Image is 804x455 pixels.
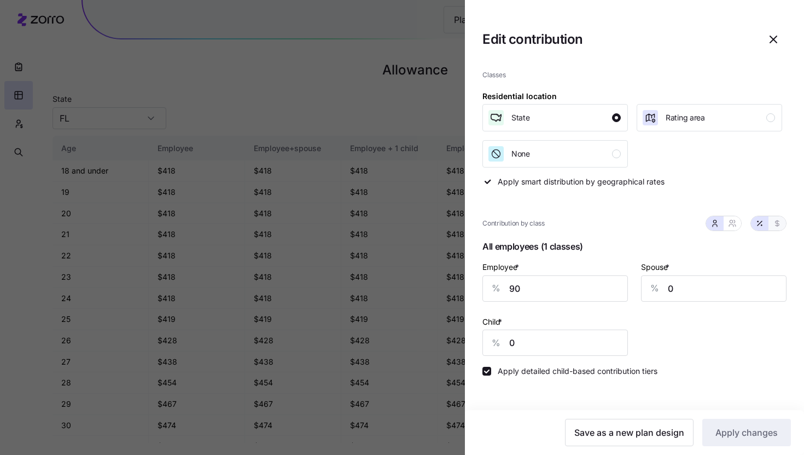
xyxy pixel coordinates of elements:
[666,112,705,123] span: Rating area
[574,426,684,439] span: Save as a new plan design
[482,218,545,229] span: Contribution by class
[482,90,557,102] div: Residential location
[641,261,672,273] label: Spouse
[511,112,530,123] span: State
[482,31,751,48] h1: Edit contribution
[642,276,668,301] div: %
[702,419,791,446] button: Apply changes
[482,316,504,328] label: Child
[483,330,509,355] div: %
[511,148,530,159] span: None
[491,367,657,376] label: Apply detailed child-based contribution tiers
[482,261,521,273] label: Employee
[565,419,694,446] button: Save as a new plan design
[715,426,778,439] span: Apply changes
[482,238,786,260] span: All employees (1 classes)
[482,70,786,80] span: Classes
[483,276,509,301] div: %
